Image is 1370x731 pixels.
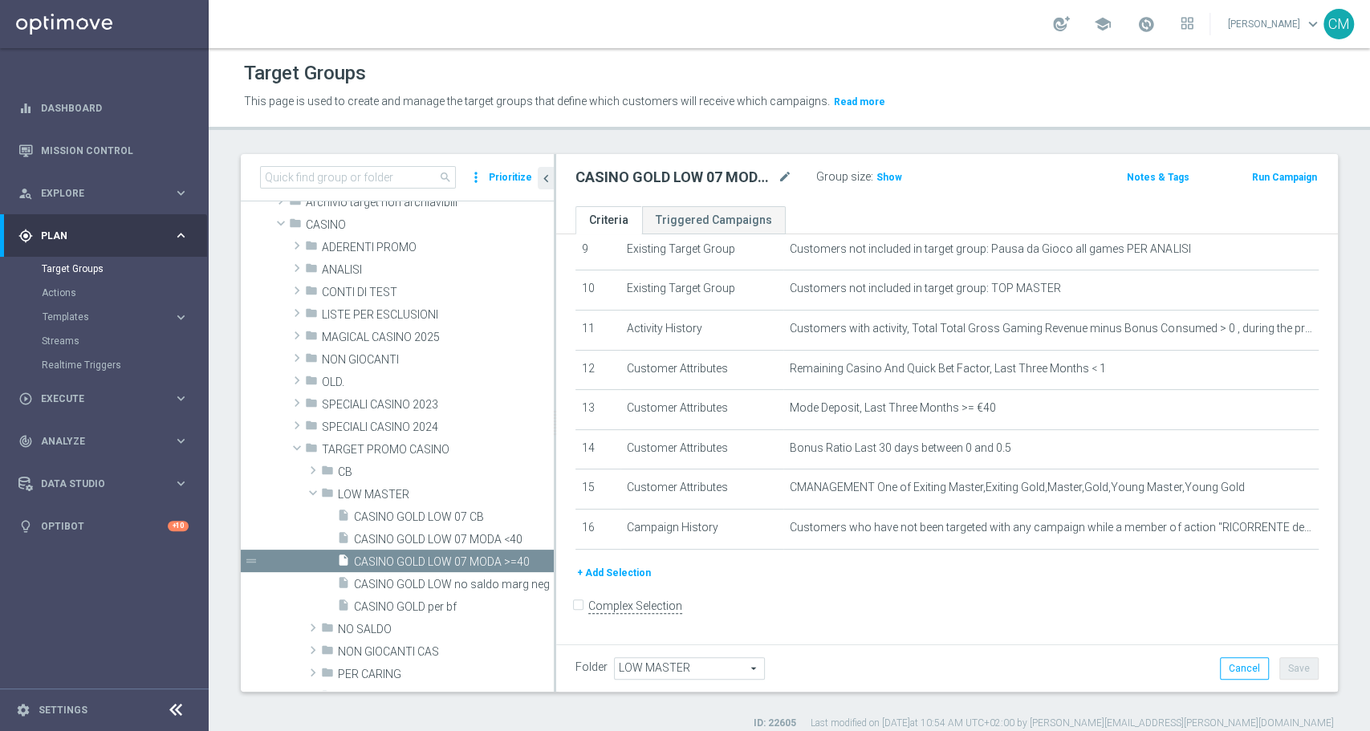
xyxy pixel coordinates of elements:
i: lightbulb [18,519,33,534]
a: [PERSON_NAME]keyboard_arrow_down [1226,12,1323,36]
i: insert_drive_file [337,531,350,550]
td: Customer Attributes [620,429,784,469]
button: Save [1279,657,1319,680]
a: Triggered Campaigns [642,206,786,234]
div: +10 [168,521,189,531]
h2: CASINO GOLD LOW 07 MODA >=40 [575,168,774,187]
i: keyboard_arrow_right [173,310,189,325]
i: mode_edit [778,168,792,187]
i: folder [289,194,302,213]
div: Explore [18,186,173,201]
i: keyboard_arrow_right [173,476,189,491]
i: insert_drive_file [337,509,350,527]
button: + Add Selection [575,564,652,582]
button: track_changes Analyze keyboard_arrow_right [18,435,189,448]
i: folder [305,329,318,347]
span: CASINO GOLD per bf [354,600,554,614]
span: This page is used to create and manage the target groups that define which customers will receive... [244,95,830,108]
span: Show [876,172,902,183]
span: Templates [43,312,157,322]
span: SPECIALI CASINO 2024 [322,420,554,434]
label: ID: 22605 [754,717,796,730]
i: folder [321,621,334,640]
i: keyboard_arrow_right [173,228,189,243]
td: 9 [575,230,620,270]
div: Mission Control [18,129,189,172]
div: Realtime Triggers [42,353,207,377]
td: Campaign History [620,509,784,549]
h1: Target Groups [244,62,366,85]
button: equalizer Dashboard [18,102,189,115]
a: Dashboard [41,87,189,129]
div: CM [1323,9,1354,39]
i: person_search [18,186,33,201]
div: gps_fixed Plan keyboard_arrow_right [18,229,189,242]
div: Templates [42,305,207,329]
button: lightbulb Optibot +10 [18,520,189,533]
td: 14 [575,429,620,469]
label: Complex Selection [588,599,682,614]
span: ADERENTI PROMO [322,241,554,254]
div: Plan [18,229,173,243]
span: Explore [41,189,173,198]
span: CASINO GOLD LOW no saldo marg neg [354,578,554,591]
button: person_search Explore keyboard_arrow_right [18,187,189,200]
a: Optibot [41,505,168,547]
i: track_changes [18,434,33,449]
td: Customer Attributes [620,350,784,390]
a: Mission Control [41,129,189,172]
button: Templates keyboard_arrow_right [42,311,189,323]
span: NO SALDO [338,623,554,636]
button: chevron_left [538,167,554,189]
span: CONTI DI TEST [322,286,554,299]
label: Last modified on [DATE] at 10:54 AM UTC+02:00 by [PERSON_NAME][EMAIL_ADDRESS][PERSON_NAME][DOMAIN... [811,717,1334,730]
div: Optibot [18,505,189,547]
a: Criteria [575,206,642,234]
span: SPECIALI CASINO 2023 [322,398,554,412]
i: play_circle_outline [18,392,33,406]
span: RACE [338,690,554,704]
i: folder [321,666,334,684]
i: equalizer [18,101,33,116]
div: Templates [43,312,173,322]
td: 12 [575,350,620,390]
button: play_circle_outline Execute keyboard_arrow_right [18,392,189,405]
i: folder [305,419,318,437]
span: Customers with activity, Total Total Gross Gaming Revenue minus Bonus Consumed > 0 , during the p... [790,322,1312,335]
td: Existing Target Group [620,270,784,311]
i: folder [321,688,334,707]
span: Mode Deposit, Last Three Months >= €40 [790,401,996,415]
span: CASINO GOLD LOW 07 CB [354,510,554,524]
i: folder [321,486,334,505]
button: Read more [832,93,887,111]
a: Target Groups [42,262,167,275]
span: CASINO GOLD LOW 07 MODA &gt;=40 [354,555,554,569]
span: Data Studio [41,479,173,489]
i: folder [321,464,334,482]
i: more_vert [468,166,484,189]
button: Data Studio keyboard_arrow_right [18,477,189,490]
span: Plan [41,231,173,241]
td: 10 [575,270,620,311]
span: CMANAGEMENT One of Exiting Master,Exiting Gold,Master,Gold,Young Master,Young Gold [790,481,1244,494]
td: Customer Attributes [620,469,784,510]
td: 13 [575,390,620,430]
span: PER CARING [338,668,554,681]
div: Streams [42,329,207,353]
i: keyboard_arrow_right [173,185,189,201]
i: insert_drive_file [337,599,350,617]
a: Streams [42,335,167,347]
span: Execute [41,394,173,404]
button: Mission Control [18,144,189,157]
button: Run Campaign [1250,169,1319,186]
a: Settings [39,705,87,715]
span: NON GIOCANTI CAS [338,645,554,659]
